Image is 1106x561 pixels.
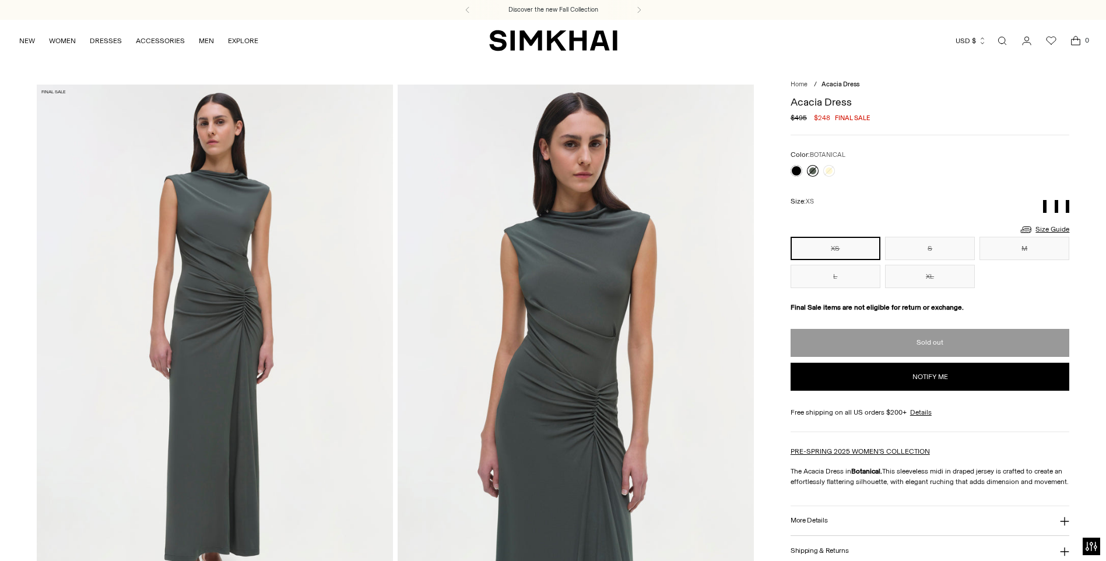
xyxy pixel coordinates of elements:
strong: Botanical. [851,467,882,475]
s: $495 [791,113,807,123]
a: Wishlist [1040,29,1063,52]
span: $248 [814,113,830,123]
a: Open search modal [991,29,1014,52]
button: More Details [791,506,1070,536]
button: XL [885,265,975,288]
a: Details [910,407,932,418]
a: ACCESSORIES [136,28,185,54]
button: L [791,265,880,288]
button: XS [791,237,880,260]
div: / [814,80,817,90]
strong: Final Sale items are not eligible for return or exchange. [791,303,964,311]
h3: More Details [791,517,827,524]
span: BOTANICAL [810,151,845,159]
a: SIMKHAI [489,29,617,52]
a: WOMEN [49,28,76,54]
label: Color: [791,149,845,160]
button: Notify me [791,363,1070,391]
a: EXPLORE [228,28,258,54]
p: The Acacia Dress in This sleeveless midi in draped jersey is crafted to create an effortlessly fl... [791,466,1070,487]
span: Acacia Dress [821,80,859,88]
a: MEN [199,28,214,54]
a: Size Guide [1019,222,1069,237]
h1: Acacia Dress [791,97,1070,107]
span: XS [806,198,814,205]
a: Home [791,80,807,88]
button: S [885,237,975,260]
a: NEW [19,28,35,54]
a: Go to the account page [1015,29,1038,52]
span: 0 [1082,35,1092,45]
a: Open cart modal [1064,29,1087,52]
div: Free shipping on all US orders $200+ [791,407,1070,418]
label: Size: [791,196,814,207]
h3: Shipping & Returns [791,547,849,555]
button: M [979,237,1069,260]
a: DRESSES [90,28,122,54]
button: USD $ [956,28,986,54]
nav: breadcrumbs [791,80,1070,90]
a: PRE-SPRING 2025 WOMEN'S COLLECTION [791,447,930,455]
a: Discover the new Fall Collection [508,5,598,15]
